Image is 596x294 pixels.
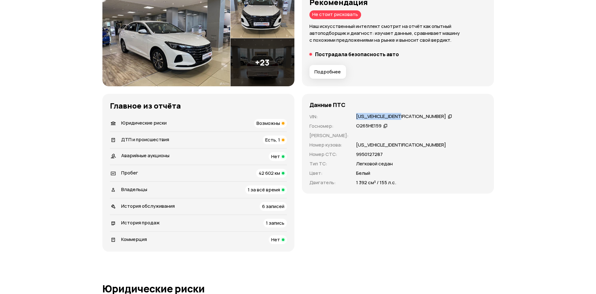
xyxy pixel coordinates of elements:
[309,65,346,79] button: Подробнее
[271,236,280,243] span: Нет
[356,160,393,167] p: Легковой седан
[121,236,147,243] span: Коммерция
[262,203,284,210] span: 6 записей
[110,101,287,110] h3: Главное из отчёта
[257,120,280,126] span: Возможны
[309,160,349,167] p: Тип ТС :
[356,113,446,120] div: [US_VEHICLE_IDENTIFICATION_NUMBER]
[309,113,349,120] p: VIN :
[266,220,284,226] span: 1 запись
[121,186,147,193] span: Владельцы
[309,132,349,139] p: [PERSON_NAME] :
[309,23,486,44] p: Наш искусственный интеллект смотрит на отчёт как опытный автоподборщик и диагност: изучает данные...
[356,151,383,158] p: 9950127287
[121,219,160,226] span: История продаж
[309,170,349,177] p: Цвет :
[356,123,381,129] div: О265НЕ159
[356,179,396,186] p: 1 392 см³ / 155 л.с.
[271,153,280,160] span: Нет
[309,123,349,130] p: Госномер :
[121,120,167,126] span: Юридические риски
[121,203,175,209] span: История обслуживания
[309,101,345,108] h4: Данные ПТС
[356,142,446,148] p: [US_VEHICLE_IDENTIFICATION_NUMBER]
[314,69,341,75] span: Подробнее
[309,10,361,19] div: Не стоит рисковать
[315,51,399,57] h5: Пострадала безопасность авто
[309,179,349,186] p: Двигатель :
[356,170,370,177] p: Белый
[309,142,349,148] p: Номер кузова :
[248,186,280,193] span: 1 за всё время
[265,136,280,143] span: Есть, 1
[259,170,280,176] span: 42 602 км
[309,151,349,158] p: Номер СТС :
[121,136,169,143] span: ДТП и происшествия
[121,152,169,159] span: Аварийные аукционы
[121,169,138,176] span: Пробег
